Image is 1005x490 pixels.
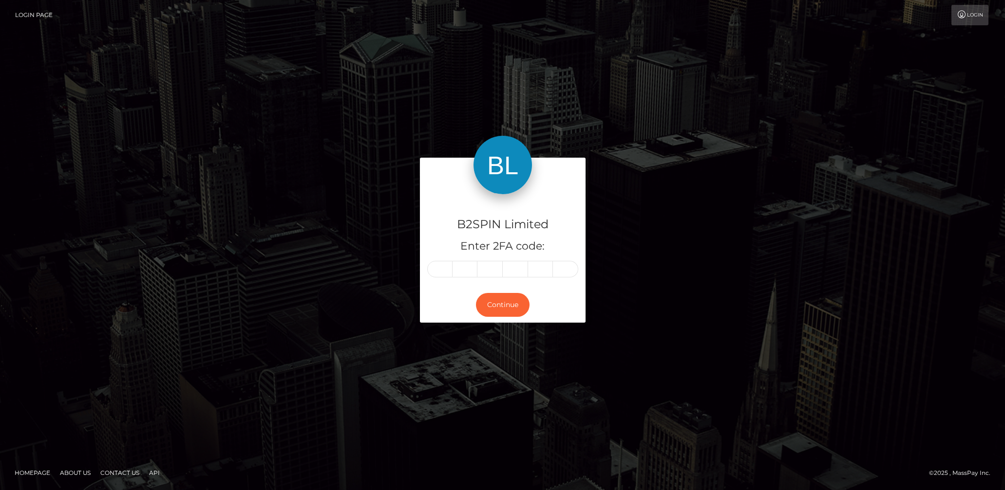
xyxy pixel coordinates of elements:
[427,239,578,254] h5: Enter 2FA code:
[11,465,54,480] a: Homepage
[96,465,143,480] a: Contact Us
[929,468,998,478] div: © 2025 , MassPay Inc.
[15,5,53,25] a: Login Page
[476,293,530,317] button: Continue
[951,5,988,25] a: Login
[56,465,95,480] a: About Us
[145,465,164,480] a: API
[474,136,532,194] img: B2SPIN Limited
[427,216,578,233] h4: B2SPIN Limited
